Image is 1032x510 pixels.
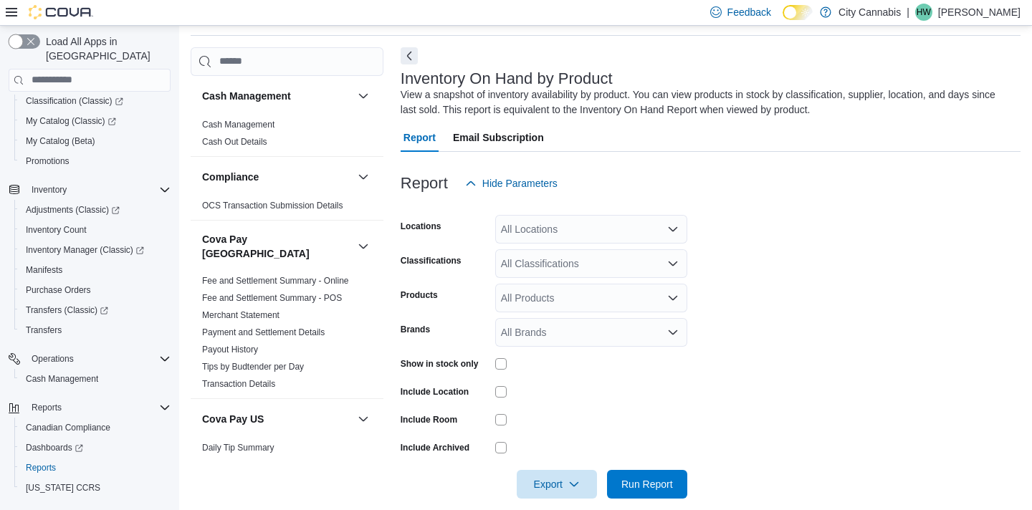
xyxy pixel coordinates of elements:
[202,361,304,372] span: Tips by Budtender per Day
[14,438,176,458] a: Dashboards
[26,135,95,147] span: My Catalog (Beta)
[20,153,171,170] span: Promotions
[202,201,343,211] a: OCS Transaction Submission Details
[202,232,352,261] button: Cova Pay [GEOGRAPHIC_DATA]
[202,120,274,130] a: Cash Management
[14,418,176,438] button: Canadian Compliance
[14,478,176,498] button: [US_STATE] CCRS
[20,302,171,319] span: Transfers (Classic)
[202,412,264,426] h3: Cova Pay US
[202,327,325,338] span: Payment and Settlement Details
[355,238,372,255] button: Cova Pay [GEOGRAPHIC_DATA]
[453,123,544,152] span: Email Subscription
[26,482,100,494] span: [US_STATE] CCRS
[14,220,176,240] button: Inventory Count
[202,379,275,389] a: Transaction Details
[20,370,171,388] span: Cash Management
[14,240,176,260] a: Inventory Manager (Classic)
[667,327,679,338] button: Open list of options
[191,197,383,220] div: Compliance
[26,324,62,336] span: Transfers
[20,419,171,436] span: Canadian Compliance
[202,378,275,390] span: Transaction Details
[667,292,679,304] button: Open list of options
[20,133,101,150] a: My Catalog (Beta)
[667,258,679,269] button: Open list of options
[401,414,457,425] label: Include Room
[202,345,258,355] a: Payout History
[403,123,436,152] span: Report
[20,201,125,218] a: Adjustments (Classic)
[202,170,259,184] h3: Compliance
[3,180,176,200] button: Inventory
[621,477,673,491] span: Run Report
[20,370,104,388] a: Cash Management
[26,95,123,107] span: Classification (Classic)
[401,221,441,232] label: Locations
[40,34,171,63] span: Load All Apps in [GEOGRAPHIC_DATA]
[26,373,98,385] span: Cash Management
[202,137,267,147] a: Cash Out Details
[26,264,62,276] span: Manifests
[26,244,144,256] span: Inventory Manager (Classic)
[202,309,279,321] span: Merchant Statement
[459,169,563,198] button: Hide Parameters
[727,5,771,19] span: Feedback
[202,170,352,184] button: Compliance
[20,153,75,170] a: Promotions
[26,399,67,416] button: Reports
[32,353,74,365] span: Operations
[482,176,558,191] span: Hide Parameters
[26,155,70,167] span: Promotions
[401,87,1013,117] div: View a snapshot of inventory availability by product. You can view products in stock by classific...
[20,112,171,130] span: My Catalog (Classic)
[20,282,97,299] a: Purchase Orders
[202,293,342,303] a: Fee and Settlement Summary - POS
[401,175,448,192] h3: Report
[20,261,68,279] a: Manifests
[14,91,176,111] a: Classification (Classic)
[26,224,87,236] span: Inventory Count
[917,4,931,21] span: HW
[607,470,687,499] button: Run Report
[20,241,171,259] span: Inventory Manager (Classic)
[202,327,325,337] a: Payment and Settlement Details
[20,92,129,110] a: Classification (Classic)
[202,89,352,103] button: Cash Management
[202,443,274,453] a: Daily Tip Summary
[202,412,352,426] button: Cova Pay US
[20,282,171,299] span: Purchase Orders
[915,4,932,21] div: Haoyi Wang
[202,344,258,355] span: Payout History
[26,304,108,316] span: Transfers (Classic)
[20,439,89,456] a: Dashboards
[202,200,343,211] span: OCS Transaction Submission Details
[20,112,122,130] a: My Catalog (Classic)
[26,399,171,416] span: Reports
[355,87,372,105] button: Cash Management
[20,133,171,150] span: My Catalog (Beta)
[20,479,106,496] a: [US_STATE] CCRS
[20,302,114,319] a: Transfers (Classic)
[32,402,62,413] span: Reports
[14,151,176,171] button: Promotions
[20,221,171,239] span: Inventory Count
[26,284,91,296] span: Purchase Orders
[783,5,813,20] input: Dark Mode
[32,184,67,196] span: Inventory
[3,349,176,369] button: Operations
[907,4,909,21] p: |
[401,442,469,453] label: Include Archived
[202,276,349,286] a: Fee and Settlement Summary - Online
[401,47,418,64] button: Next
[20,439,171,456] span: Dashboards
[26,462,56,473] span: Reports
[26,115,116,127] span: My Catalog (Classic)
[191,116,383,156] div: Cash Management
[401,358,479,370] label: Show in stock only
[14,458,176,478] button: Reports
[20,459,171,476] span: Reports
[14,369,176,389] button: Cash Management
[20,459,62,476] a: Reports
